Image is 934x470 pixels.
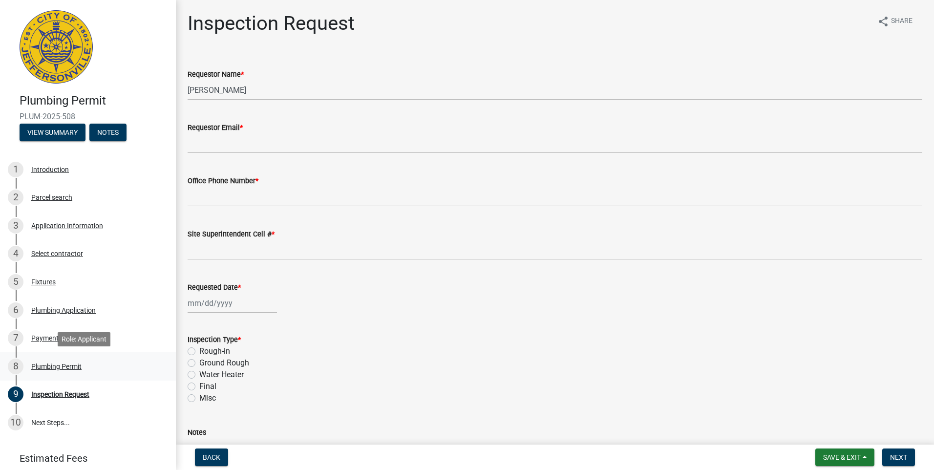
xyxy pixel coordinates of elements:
[188,293,277,313] input: mm/dd/yyyy
[188,178,258,185] label: Office Phone Number
[870,12,920,31] button: shareShare
[188,429,206,436] label: Notes
[188,337,241,343] label: Inspection Type
[882,449,915,466] button: Next
[195,449,228,466] button: Back
[823,453,861,461] span: Save & Exit
[8,190,23,205] div: 2
[31,391,89,398] div: Inspection Request
[199,381,216,392] label: Final
[199,369,244,381] label: Water Heater
[188,284,241,291] label: Requested Date
[8,330,23,346] div: 7
[58,332,110,346] div: Role: Applicant
[188,231,275,238] label: Site Superintendent Cell #
[8,246,23,261] div: 4
[89,124,127,141] button: Notes
[188,12,355,35] h1: Inspection Request
[8,449,160,468] a: Estimated Fees
[20,10,93,84] img: City of Jeffersonville, Indiana
[20,129,85,137] wm-modal-confirm: Summary
[199,345,230,357] label: Rough-in
[20,94,168,108] h4: Plumbing Permit
[891,16,913,27] span: Share
[8,218,23,234] div: 3
[8,415,23,430] div: 10
[8,359,23,374] div: 8
[815,449,874,466] button: Save & Exit
[890,453,907,461] span: Next
[31,278,56,285] div: Fixtures
[31,307,96,314] div: Plumbing Application
[188,125,243,131] label: Requestor Email
[8,386,23,402] div: 9
[89,129,127,137] wm-modal-confirm: Notes
[31,250,83,257] div: Select contractor
[8,274,23,290] div: 5
[20,124,85,141] button: View Summary
[188,71,244,78] label: Requestor Name
[20,112,156,121] span: PLUM-2025-508
[31,363,82,370] div: Plumbing Permit
[8,162,23,177] div: 1
[31,166,69,173] div: Introduction
[199,357,249,369] label: Ground Rough
[31,335,59,342] div: Payment
[877,16,889,27] i: share
[8,302,23,318] div: 6
[203,453,220,461] span: Back
[31,222,103,229] div: Application Information
[199,392,216,404] label: Misc
[31,194,72,201] div: Parcel search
